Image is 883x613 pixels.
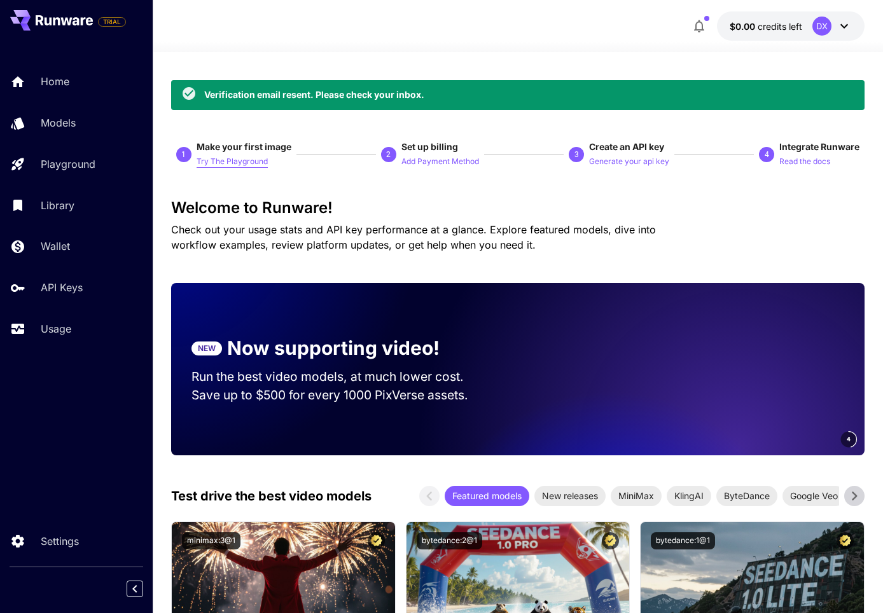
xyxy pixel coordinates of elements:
[717,11,865,41] button: $0.00DX
[667,486,711,506] div: KlingAI
[171,223,656,251] span: Check out your usage stats and API key performance at a glance. Explore featured models, dive int...
[589,141,664,152] span: Create an API key
[401,156,479,168] p: Add Payment Method
[182,532,240,549] button: minimax:3@1
[197,153,268,169] button: Try The Playground
[651,532,715,549] button: bytedance:1@1
[611,489,662,502] span: MiniMax
[837,532,854,549] button: Certified Model – Vetted for best performance and includes a commercial license.
[41,156,95,172] p: Playground
[20,33,31,43] img: website_grey.svg
[716,489,777,502] span: ByteDance
[401,141,458,152] span: Set up billing
[127,581,143,597] button: Collapse sidebar
[602,532,619,549] button: Certified Model – Vetted for best performance and includes a commercial license.
[779,153,830,169] button: Read the docs
[730,21,758,32] span: $0.00
[779,156,830,168] p: Read the docs
[41,321,71,336] p: Usage
[847,434,851,444] span: 4
[401,153,479,169] button: Add Payment Method
[41,74,69,89] p: Home
[779,141,859,152] span: Integrate Runware
[99,17,125,27] span: TRIAL
[445,486,529,506] div: Featured models
[782,486,845,506] div: Google Veo
[445,489,529,502] span: Featured models
[171,486,372,506] p: Test drive the best video models
[716,486,777,506] div: ByteDance
[812,17,831,36] div: DX
[181,149,186,160] p: 1
[41,280,83,295] p: API Keys
[41,198,74,213] p: Library
[730,20,802,33] div: $0.00
[574,149,579,160] p: 3
[191,368,488,386] p: Run the best video models, at much lower cost.
[98,14,126,29] span: Add your payment card to enable full platform functionality.
[34,74,45,84] img: tab_domain_overview_orange.svg
[127,74,137,84] img: tab_keywords_by_traffic_grey.svg
[48,75,114,83] div: Domain Overview
[534,486,606,506] div: New releases
[141,75,214,83] div: Keywords by Traffic
[33,33,90,43] div: Domain: [URL]
[41,238,70,254] p: Wallet
[197,141,291,152] span: Make your first image
[204,88,424,101] div: Verification email resent. Please check your inbox.
[41,534,79,549] p: Settings
[758,21,802,32] span: credits left
[611,486,662,506] div: MiniMax
[197,156,268,168] p: Try The Playground
[667,489,711,502] span: KlingAI
[368,532,385,549] button: Certified Model – Vetted for best performance and includes a commercial license.
[589,156,669,168] p: Generate your api key
[136,577,153,600] div: Collapse sidebar
[417,532,482,549] button: bytedance:2@1
[589,153,669,169] button: Generate your api key
[171,199,865,217] h3: Welcome to Runware!
[386,149,391,160] p: 2
[765,149,769,160] p: 4
[198,343,216,354] p: NEW
[20,20,31,31] img: logo_orange.svg
[36,20,62,31] div: v 4.0.25
[534,489,606,502] span: New releases
[191,386,488,404] p: Save up to $500 for every 1000 PixVerse assets.
[227,334,440,362] p: Now supporting video!
[782,489,845,502] span: Google Veo
[41,115,76,130] p: Models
